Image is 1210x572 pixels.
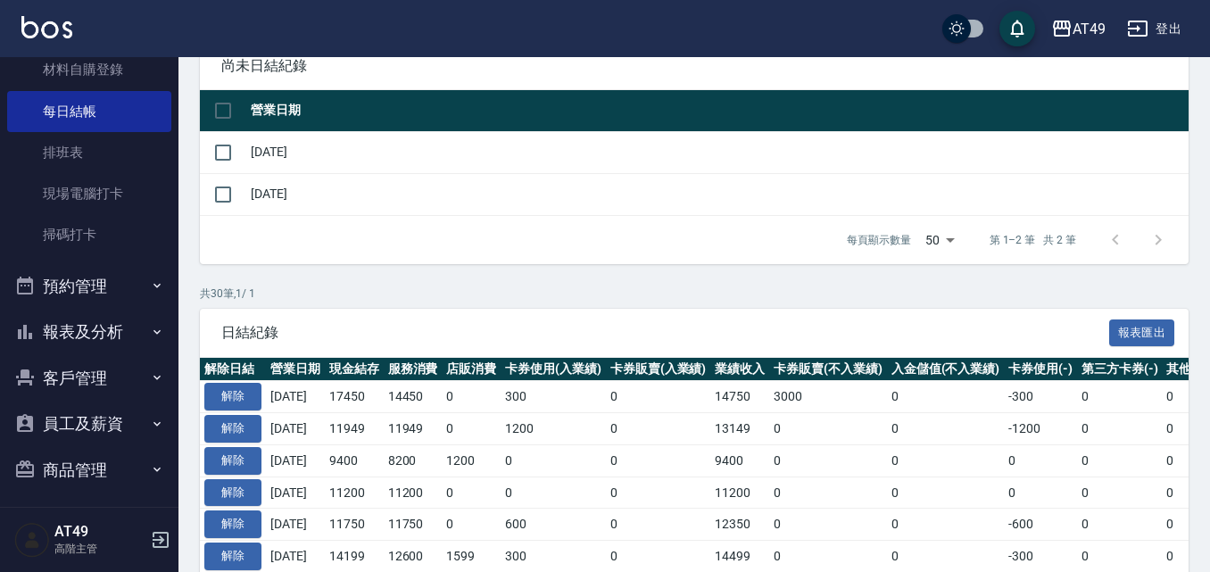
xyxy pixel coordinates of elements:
[442,444,501,477] td: 1200
[266,509,325,541] td: [DATE]
[325,358,384,381] th: 現金結存
[1077,413,1163,445] td: 0
[501,509,606,541] td: 600
[54,541,145,557] p: 高階主管
[887,509,1005,541] td: 0
[325,477,384,509] td: 11200
[204,447,261,475] button: 解除
[1004,413,1077,445] td: -1200
[1004,358,1077,381] th: 卡券使用(-)
[501,444,606,477] td: 0
[606,509,711,541] td: 0
[1120,12,1189,46] button: 登出
[1077,381,1163,413] td: 0
[887,444,1005,477] td: 0
[887,358,1005,381] th: 入金儲值(不入業績)
[246,90,1189,132] th: 營業日期
[710,413,769,445] td: 13149
[221,57,1167,75] span: 尚未日結紀錄
[442,413,501,445] td: 0
[1004,381,1077,413] td: -300
[887,413,1005,445] td: 0
[325,509,384,541] td: 11750
[204,510,261,538] button: 解除
[7,173,171,214] a: 現場電腦打卡
[769,413,887,445] td: 0
[769,477,887,509] td: 0
[7,49,171,90] a: 材料自購登錄
[384,444,443,477] td: 8200
[710,381,769,413] td: 14750
[442,381,501,413] td: 0
[1004,444,1077,477] td: 0
[200,286,1189,302] p: 共 30 筆, 1 / 1
[847,232,911,248] p: 每頁顯示數量
[1004,509,1077,541] td: -600
[710,509,769,541] td: 12350
[7,263,171,310] button: 預約管理
[7,91,171,132] a: 每日結帳
[266,444,325,477] td: [DATE]
[442,477,501,509] td: 0
[7,132,171,173] a: 排班表
[325,381,384,413] td: 17450
[1077,358,1163,381] th: 第三方卡券(-)
[384,509,443,541] td: 11750
[442,509,501,541] td: 0
[887,477,1005,509] td: 0
[204,415,261,443] button: 解除
[918,216,961,264] div: 50
[204,383,261,410] button: 解除
[204,543,261,570] button: 解除
[501,381,606,413] td: 300
[266,413,325,445] td: [DATE]
[325,444,384,477] td: 9400
[1073,18,1106,40] div: AT49
[7,355,171,402] button: 客戶管理
[769,381,887,413] td: 3000
[325,413,384,445] td: 11949
[1109,323,1175,340] a: 報表匯出
[384,413,443,445] td: 11949
[769,444,887,477] td: 0
[246,173,1189,215] td: [DATE]
[221,324,1109,342] span: 日結紀錄
[54,523,145,541] h5: AT49
[999,11,1035,46] button: save
[442,358,501,381] th: 店販消費
[710,444,769,477] td: 9400
[14,522,50,558] img: Person
[710,477,769,509] td: 11200
[501,358,606,381] th: 卡券使用(入業績)
[266,477,325,509] td: [DATE]
[1109,319,1175,347] button: 報表匯出
[710,358,769,381] th: 業績收入
[7,401,171,447] button: 員工及薪資
[1077,477,1163,509] td: 0
[384,358,443,381] th: 服務消費
[21,16,72,38] img: Logo
[7,493,171,539] button: 行銷工具
[1004,477,1077,509] td: 0
[204,479,261,507] button: 解除
[1044,11,1113,47] button: AT49
[7,214,171,255] a: 掃碼打卡
[606,413,711,445] td: 0
[200,358,266,381] th: 解除日結
[990,232,1076,248] p: 第 1–2 筆 共 2 筆
[501,413,606,445] td: 1200
[769,509,887,541] td: 0
[887,381,1005,413] td: 0
[246,131,1189,173] td: [DATE]
[769,358,887,381] th: 卡券販賣(不入業績)
[1077,444,1163,477] td: 0
[384,381,443,413] td: 14450
[606,381,711,413] td: 0
[384,477,443,509] td: 11200
[266,358,325,381] th: 營業日期
[501,477,606,509] td: 0
[7,309,171,355] button: 報表及分析
[1077,509,1163,541] td: 0
[266,381,325,413] td: [DATE]
[7,447,171,493] button: 商品管理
